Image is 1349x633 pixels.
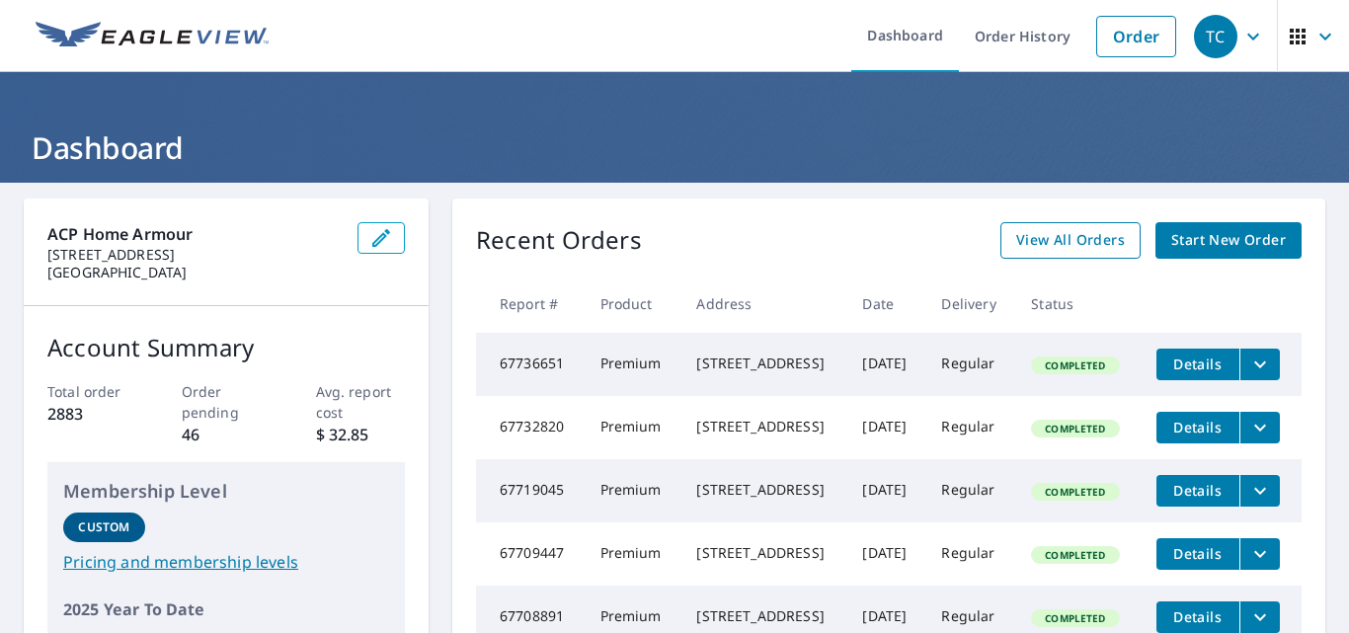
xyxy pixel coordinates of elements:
[1156,538,1239,570] button: detailsBtn-67709447
[1168,544,1228,563] span: Details
[47,381,137,402] p: Total order
[846,275,925,333] th: Date
[925,396,1015,459] td: Regular
[925,275,1015,333] th: Delivery
[1155,222,1302,259] a: Start New Order
[1168,481,1228,500] span: Details
[1171,228,1286,253] span: Start New Order
[1096,16,1176,57] a: Order
[846,396,925,459] td: [DATE]
[1156,349,1239,380] button: detailsBtn-67736651
[316,381,406,423] p: Avg. report cost
[1168,418,1228,436] span: Details
[1168,355,1228,373] span: Details
[182,381,272,423] p: Order pending
[925,333,1015,396] td: Regular
[1239,475,1280,507] button: filesDropdownBtn-67719045
[1194,15,1237,58] div: TC
[585,459,681,522] td: Premium
[1239,349,1280,380] button: filesDropdownBtn-67736651
[1156,601,1239,633] button: detailsBtn-67708891
[1033,422,1117,435] span: Completed
[316,423,406,446] p: $ 32.85
[47,330,405,365] p: Account Summary
[1033,485,1117,499] span: Completed
[47,402,137,426] p: 2883
[925,459,1015,522] td: Regular
[585,522,681,586] td: Premium
[36,22,269,51] img: EV Logo
[1016,228,1125,253] span: View All Orders
[1015,275,1140,333] th: Status
[846,459,925,522] td: [DATE]
[47,246,342,264] p: [STREET_ADDRESS]
[63,478,389,505] p: Membership Level
[24,127,1325,168] h1: Dashboard
[1239,538,1280,570] button: filesDropdownBtn-67709447
[476,459,585,522] td: 67719045
[1239,601,1280,633] button: filesDropdownBtn-67708891
[47,222,342,246] p: ACP Home Armour
[63,597,389,621] p: 2025 Year To Date
[585,396,681,459] td: Premium
[1168,607,1228,626] span: Details
[1033,611,1117,625] span: Completed
[696,354,831,373] div: [STREET_ADDRESS]
[585,275,681,333] th: Product
[696,543,831,563] div: [STREET_ADDRESS]
[846,522,925,586] td: [DATE]
[696,417,831,436] div: [STREET_ADDRESS]
[1156,475,1239,507] button: detailsBtn-67719045
[476,333,585,396] td: 67736651
[1239,412,1280,443] button: filesDropdownBtn-67732820
[846,333,925,396] td: [DATE]
[476,275,585,333] th: Report #
[696,606,831,626] div: [STREET_ADDRESS]
[182,423,272,446] p: 46
[476,222,642,259] p: Recent Orders
[476,396,585,459] td: 67732820
[47,264,342,281] p: [GEOGRAPHIC_DATA]
[476,522,585,586] td: 67709447
[78,518,129,536] p: Custom
[1156,412,1239,443] button: detailsBtn-67732820
[925,522,1015,586] td: Regular
[1033,358,1117,372] span: Completed
[696,480,831,500] div: [STREET_ADDRESS]
[680,275,846,333] th: Address
[1033,548,1117,562] span: Completed
[1000,222,1141,259] a: View All Orders
[63,550,389,574] a: Pricing and membership levels
[585,333,681,396] td: Premium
